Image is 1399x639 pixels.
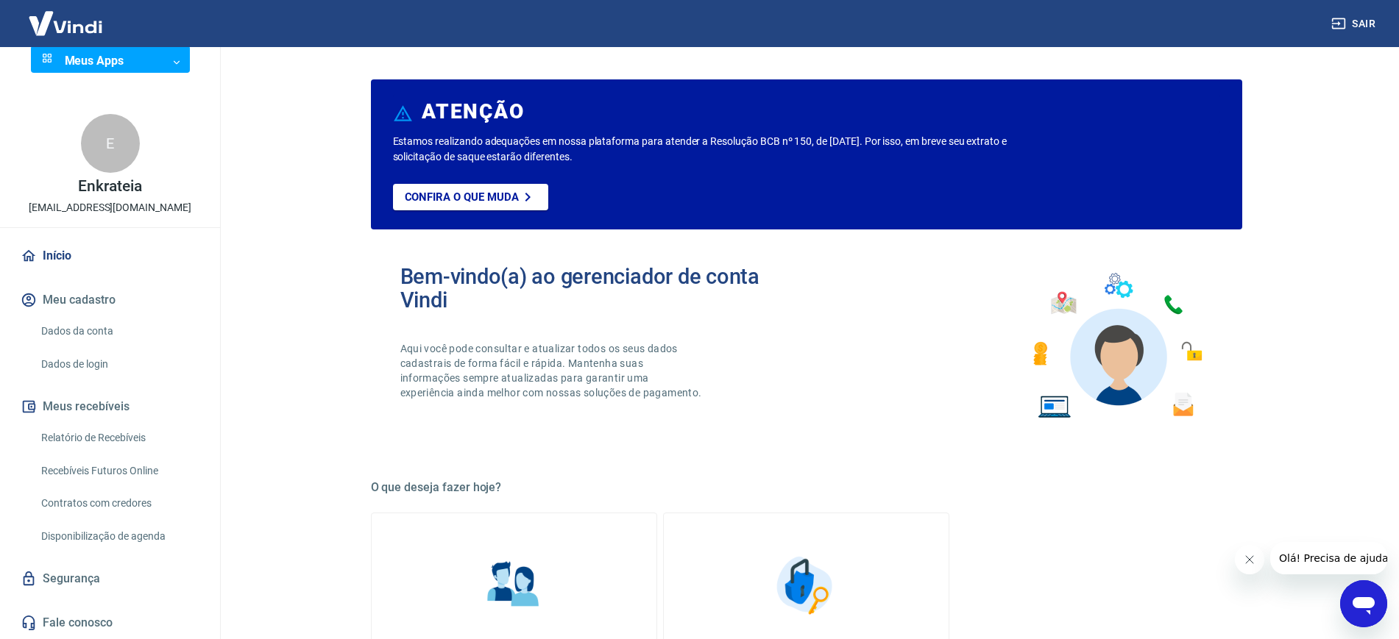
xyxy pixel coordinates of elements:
[35,423,202,453] a: Relatório de Recebíveis
[35,316,202,346] a: Dados da conta
[18,563,202,595] a: Segurança
[18,1,113,46] img: Vindi
[769,549,843,622] img: Segurança
[78,179,142,194] p: Enkrateia
[1235,545,1264,574] iframe: Fechar mensagem
[81,114,140,173] div: E
[393,184,548,210] a: Confira o que muda
[35,488,202,518] a: Contratos com credores
[18,240,202,272] a: Início
[18,607,202,639] a: Fale conosco
[400,341,705,400] p: Aqui você pode consultar e atualizar todos os seus dados cadastrais de forma fácil e rápida. Mant...
[422,104,524,119] h6: ATENÇÃO
[1270,542,1387,574] iframe: Mensagem da empresa
[29,200,191,215] p: [EMAIL_ADDRESS][DOMAIN_NAME]
[18,390,202,423] button: Meus recebíveis
[405,190,519,204] p: Confira o que muda
[477,549,550,622] img: Informações pessoais
[35,521,202,551] a: Disponibilização de agenda
[18,284,202,316] button: Meu cadastro
[35,456,202,486] a: Recebíveis Futuros Online
[400,265,807,312] h2: Bem-vindo(a) ao gerenciador de conta Vindi
[35,349,202,379] a: Dados de login
[371,480,1242,495] h5: O que deseja fazer hoje?
[9,10,124,22] span: Olá! Precisa de ajuda?
[393,134,1055,165] p: Estamos realizando adequações em nossa plataforma para atender a Resolução BCB nº 150, de [DATE]....
[1328,10,1381,38] button: Sair
[1340,580,1387,627] iframe: Botão para abrir a janela de mensagens
[1020,265,1213,427] img: Imagem de um avatar masculino com diversos icones exemplificando as funcionalidades do gerenciado...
